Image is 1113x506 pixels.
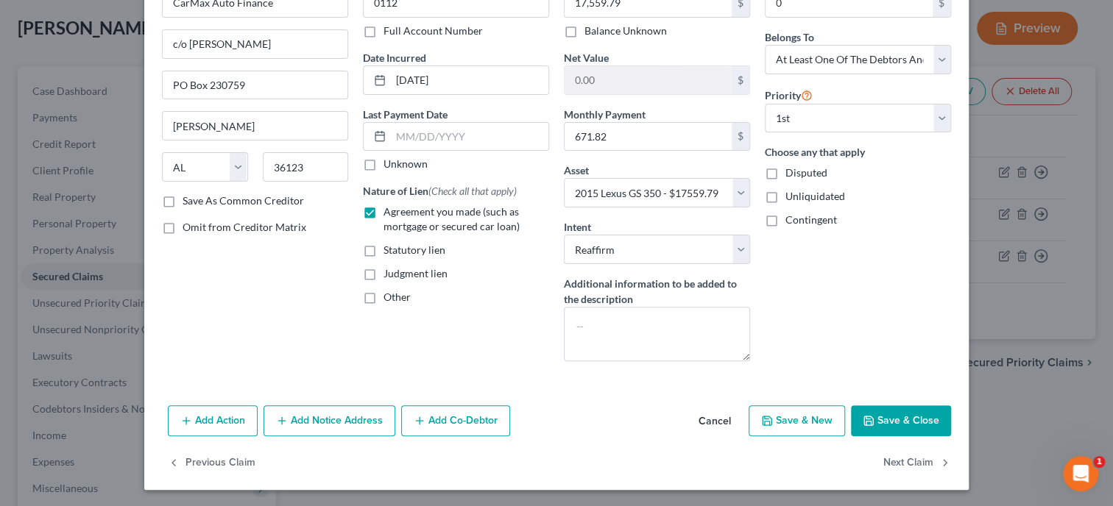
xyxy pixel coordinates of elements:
div: $ [732,66,749,94]
button: Cancel [687,407,743,436]
span: Statutory lien [384,243,445,256]
input: Enter address... [163,30,347,58]
label: Net Value [564,50,609,65]
span: Asset [564,164,589,177]
span: Belongs To [765,31,814,43]
span: Disputed [785,166,827,179]
span: Judgment lien [384,267,448,279]
input: 0.00 [565,123,732,151]
label: Balance Unknown [584,24,667,38]
span: Other [384,291,411,303]
input: Enter zip... [263,152,349,182]
input: Apt, Suite, etc... [163,71,347,99]
input: 0.00 [565,66,732,94]
label: Save As Common Creditor [183,193,304,208]
span: Agreement you made (such as mortgage or secured car loan) [384,205,520,232]
span: Unliquidated [785,190,845,202]
label: Date Incurred [363,50,426,65]
label: Unknown [384,157,428,171]
label: Nature of Lien [363,183,517,199]
button: Save & New [749,405,845,436]
span: 1 [1093,456,1105,468]
input: MM/DD/YYYY [391,123,548,151]
button: Save & Close [851,405,951,436]
label: Additional information to be added to the description [564,276,750,307]
label: Priority [765,86,813,104]
label: Choose any that apply [765,144,951,160]
input: Enter city... [163,112,347,140]
button: Next Claim [883,448,951,479]
span: (Check all that apply) [428,185,517,197]
label: Full Account Number [384,24,483,38]
label: Monthly Payment [564,107,646,122]
span: Contingent [785,213,837,226]
button: Add Co-Debtor [401,405,510,436]
button: Add Action [168,405,258,436]
label: Intent [564,219,591,235]
input: MM/DD/YYYY [391,66,548,94]
div: $ [732,123,749,151]
button: Add Notice Address [264,405,395,436]
iframe: Intercom live chat [1063,456,1098,491]
span: Omit from Creditor Matrix [183,221,306,233]
button: Previous Claim [168,448,255,479]
label: Last Payment Date [363,107,448,122]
